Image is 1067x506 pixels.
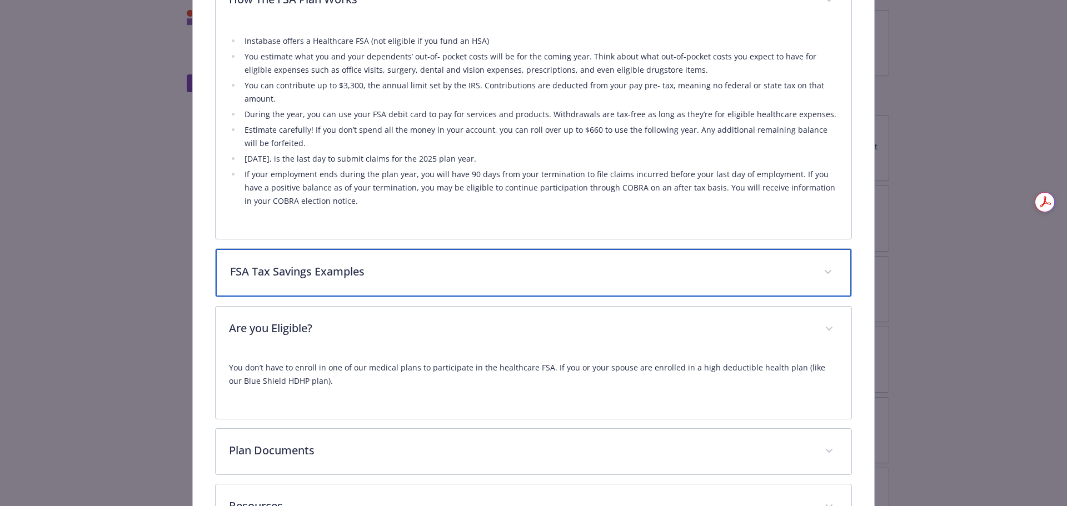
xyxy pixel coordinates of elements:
[216,429,852,474] div: Plan Documents
[241,50,839,77] li: You estimate what you and your dependents’ out-of- pocket costs will be for the coming year. Thin...
[241,152,839,166] li: [DATE], is the last day to submit claims for the 2025 plan year.
[241,123,839,150] li: Estimate carefully! If you don’t spend all the money in your account, you can roll over up to $66...
[229,442,812,459] p: Plan Documents
[216,352,852,419] div: Are you Eligible?
[241,168,839,208] li: If your employment ends during the plan year, you will have 90 days from your termination to file...
[241,79,839,106] li: You can contribute up to $3,300, the annual limit set by the IRS. Contributions are deducted from...
[229,320,812,337] p: Are you Eligible?
[241,34,839,48] li: Instabase offers a Healthcare FSA (not eligible if you fund an HSA)
[216,23,852,239] div: How The FSA Plan Works
[216,307,852,352] div: Are you Eligible?
[241,108,839,121] li: During the year, you can use your FSA debit card to pay for services and products. Withdrawals ar...
[216,249,852,297] div: FSA Tax Savings Examples
[230,263,811,280] p: FSA Tax Savings Examples
[229,361,839,388] p: You don’t have to enroll in one of our medical plans to participate in the healthcare FSA. If you...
